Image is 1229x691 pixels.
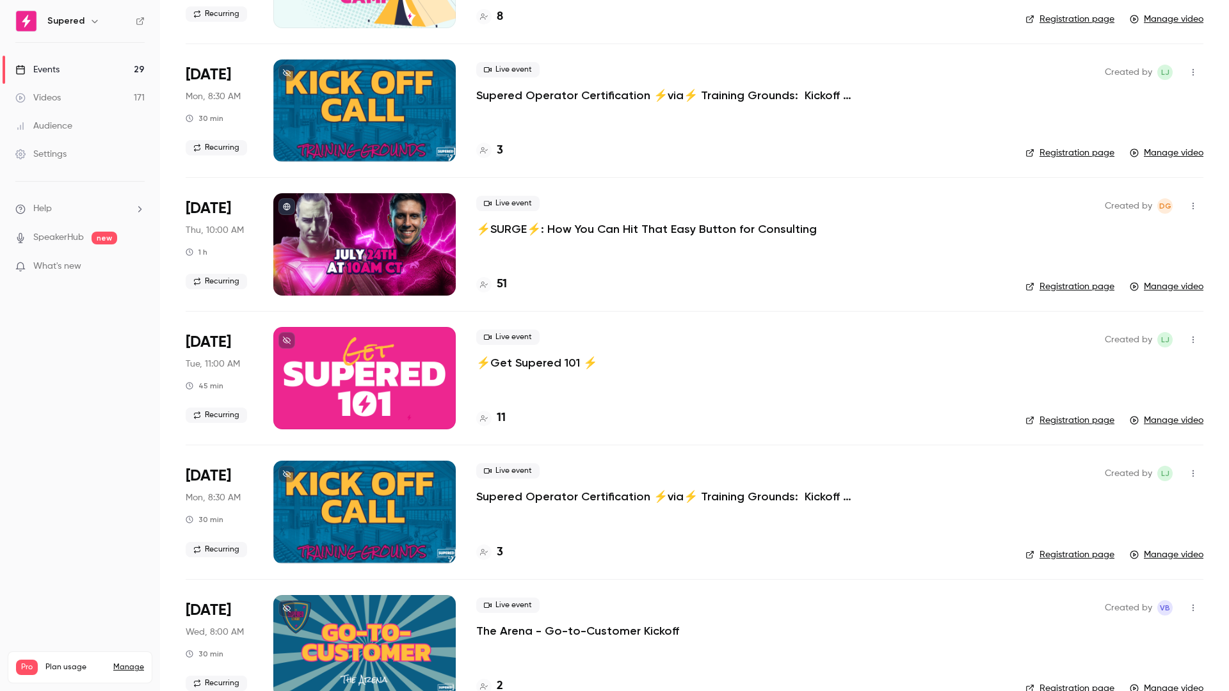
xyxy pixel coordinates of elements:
span: VB [1160,600,1170,616]
a: Registration page [1025,280,1114,293]
div: Jul 28 Mon, 9:30 AM (America/New York) [186,60,253,162]
h4: 51 [497,276,507,293]
span: Pro [16,660,38,675]
a: Manage video [1130,280,1203,293]
span: Wed, 8:00 AM [186,626,244,639]
span: Thu, 10:00 AM [186,224,244,237]
li: help-dropdown-opener [15,202,145,216]
div: 30 min [186,649,223,659]
span: Live event [476,196,540,211]
a: 3 [476,544,503,561]
span: D'Ana Guiloff [1157,198,1173,214]
img: Supered [16,11,36,31]
a: Registration page [1025,548,1114,561]
span: [DATE] [186,332,231,353]
div: Jul 21 Mon, 9:30 AM (America/New York) [186,461,253,563]
span: Created by [1105,65,1152,80]
div: Jul 22 Tue, 12:00 PM (America/New York) [186,327,253,429]
span: [DATE] [186,600,231,621]
span: Lindsay John [1157,466,1173,481]
a: Registration page [1025,414,1114,427]
div: 30 min [186,514,223,525]
span: Recurring [186,676,247,691]
a: Registration page [1025,13,1114,26]
a: Manage [113,662,144,672]
div: 30 min [186,113,223,123]
a: 11 [476,409,506,427]
span: [DATE] [186,466,231,486]
span: Created by [1105,466,1152,481]
a: 8 [476,8,503,26]
a: ⚡️SURGE⚡️: How You Can Hit That Easy Button for Consulting [476,221,817,237]
span: Mon, 8:30 AM [186,491,241,504]
span: Tue, 11:00 AM [186,358,240,370]
span: Live event [476,330,540,345]
div: Settings [15,148,67,161]
span: [DATE] [186,65,231,85]
h6: Supered [47,15,84,28]
span: Created by [1105,332,1152,347]
a: Manage video [1130,147,1203,159]
div: Jul 24 Thu, 11:00 AM (America/New York) [186,193,253,296]
h4: 8 [497,8,503,26]
a: 3 [476,142,503,159]
a: Manage video [1130,414,1203,427]
span: [DATE] [186,198,231,219]
span: What's new [33,260,81,273]
span: Mon, 8:30 AM [186,90,241,103]
span: Recurring [186,408,247,423]
span: Help [33,202,52,216]
a: Registration page [1025,147,1114,159]
a: Supered Operator Certification ⚡️via⚡️ Training Grounds: Kickoff Call [476,489,860,504]
span: Live event [476,463,540,479]
span: Recurring [186,6,247,22]
span: Lindsay John [1157,65,1173,80]
h4: 3 [497,544,503,561]
span: Created by [1105,600,1152,616]
span: Live event [476,598,540,613]
span: Vanessa Black [1157,600,1173,616]
div: 1 h [186,247,207,257]
span: Recurring [186,274,247,289]
div: 45 min [186,381,223,391]
span: Live event [476,62,540,77]
h4: 11 [497,409,506,427]
span: LJ [1161,466,1169,481]
span: Plan usage [45,662,106,672]
span: Recurring [186,542,247,557]
span: Created by [1105,198,1152,214]
span: new [92,232,117,244]
a: ⚡️Get Supered 101 ⚡️ [476,355,597,370]
a: SpeakerHub [33,231,84,244]
a: Supered Operator Certification ⚡️via⚡️ Training Grounds: Kickoff Call [476,88,860,103]
span: LJ [1161,332,1169,347]
div: Events [15,63,60,76]
div: Audience [15,120,72,132]
iframe: Noticeable Trigger [129,261,145,273]
a: The Arena - Go-to-Customer Kickoff [476,623,679,639]
span: Lindsay John [1157,332,1173,347]
h4: 3 [497,142,503,159]
a: Manage video [1130,13,1203,26]
a: Manage video [1130,548,1203,561]
span: LJ [1161,65,1169,80]
span: DG [1159,198,1171,214]
a: 51 [476,276,507,293]
span: Recurring [186,140,247,155]
div: Videos [15,91,61,104]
